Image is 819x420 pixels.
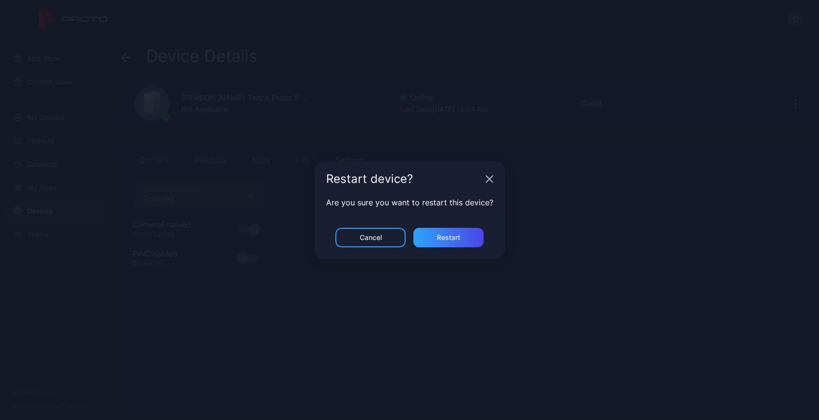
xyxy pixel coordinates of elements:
[335,228,406,247] button: Cancel
[326,197,493,208] p: Are you sure you want to restart this device?
[360,234,382,241] div: Cancel
[437,234,460,241] div: Restart
[326,173,482,185] div: Restart device?
[413,228,484,247] button: Restart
